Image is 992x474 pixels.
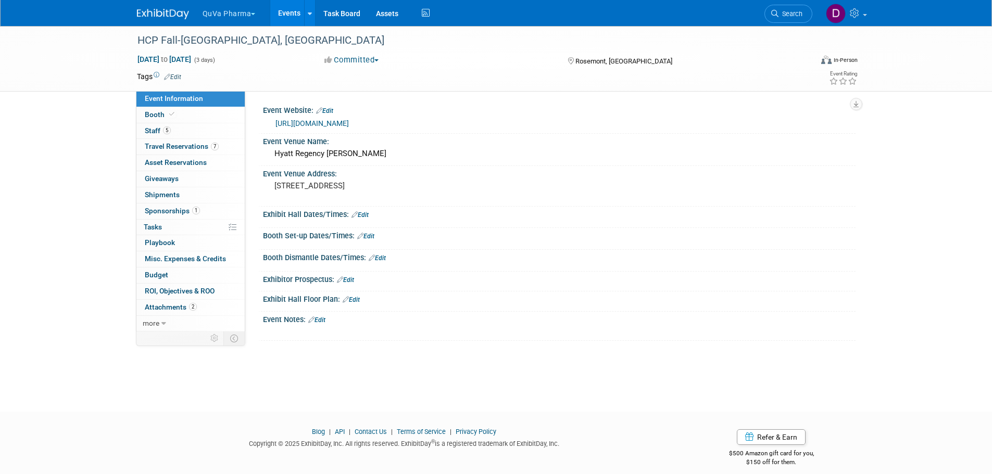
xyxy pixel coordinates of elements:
span: Tasks [144,223,162,231]
button: Committed [321,55,383,66]
img: ExhibitDay [137,9,189,19]
span: Sponsorships [145,207,200,215]
span: 5 [163,126,171,134]
span: (3 days) [193,57,215,63]
a: Budget [136,267,245,283]
span: Attachments [145,303,197,311]
a: Sponsorships1 [136,203,245,219]
a: Playbook [136,235,245,251]
a: Edit [316,107,333,114]
span: | [346,428,353,435]
div: Event Website: [263,103,856,116]
div: Event Rating [829,71,857,76]
sup: ® [431,439,435,444]
a: Privacy Policy [456,428,496,435]
a: Edit [164,73,181,81]
span: Asset Reservations [145,158,207,166]
a: Edit [351,211,369,219]
span: Rosemont, [GEOGRAPHIC_DATA] [575,57,672,65]
span: Booth [145,110,177,119]
span: | [447,428,454,435]
div: Booth Set-up Dates/Times: [263,228,856,241]
a: Edit [369,254,386,262]
a: more [136,316,245,331]
span: Shipments [145,190,180,199]
a: Search [764,5,812,23]
div: $500 Amazon gift card for you, [687,442,856,466]
td: Toggle Event Tabs [223,331,245,345]
div: Event Notes: [263,312,856,325]
span: 7 [211,143,219,150]
a: Misc. Expenses & Credits [136,251,245,267]
span: Search [778,10,802,18]
a: Shipments [136,187,245,203]
a: Asset Reservations [136,155,245,171]
a: Tasks [136,220,245,235]
span: Staff [145,126,171,135]
a: Edit [337,276,354,284]
span: Misc. Expenses & Credits [145,254,226,263]
span: Event Information [145,94,203,103]
span: to [159,55,169,63]
span: 2 [189,303,197,311]
a: Travel Reservations7 [136,139,245,155]
div: Event Venue Address: [263,166,856,179]
a: Staff5 [136,123,245,139]
span: [DATE] [DATE] [137,55,192,64]
span: more [143,319,159,327]
span: Giveaways [145,174,179,183]
pre: [STREET_ADDRESS] [274,181,498,190]
span: ROI, Objectives & ROO [145,287,215,295]
span: Budget [145,271,168,279]
span: Travel Reservations [145,142,219,150]
span: 1 [192,207,200,214]
div: Hyatt Regency [PERSON_NAME] [271,146,848,162]
div: Event Venue Name: [263,134,856,147]
div: HCP Fall-[GEOGRAPHIC_DATA], [GEOGRAPHIC_DATA] [134,31,797,50]
td: Personalize Event Tab Strip [206,331,224,345]
a: Terms of Service [397,428,446,435]
a: Edit [357,233,374,240]
a: Edit [343,296,360,303]
img: Danielle Mitchell [826,4,846,23]
a: Refer & Earn [737,429,806,445]
td: Tags [137,71,181,82]
a: API [335,428,345,435]
img: Format-Inperson.png [821,56,832,64]
span: Playbook [145,238,175,247]
div: Event Format [751,54,858,70]
div: Booth Dismantle Dates/Times: [263,250,856,263]
a: Booth [136,107,245,123]
div: Copyright © 2025 ExhibitDay, Inc. All rights reserved. ExhibitDay is a registered trademark of Ex... [137,437,672,449]
a: Edit [308,316,325,324]
a: [URL][DOMAIN_NAME] [275,119,349,127]
div: Exhibitor Prospectus: [263,272,856,285]
a: Contact Us [355,428,387,435]
a: ROI, Objectives & ROO [136,284,245,299]
div: Exhibit Hall Floor Plan: [263,291,856,305]
span: | [327,428,333,435]
div: $150 off for them. [687,458,856,467]
a: Giveaways [136,171,245,187]
div: In-Person [833,56,858,64]
i: Booth reservation complete [169,111,174,117]
span: | [388,428,395,435]
a: Attachments2 [136,300,245,315]
a: Blog [312,428,325,435]
div: Exhibit Hall Dates/Times: [263,207,856,220]
a: Event Information [136,91,245,107]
